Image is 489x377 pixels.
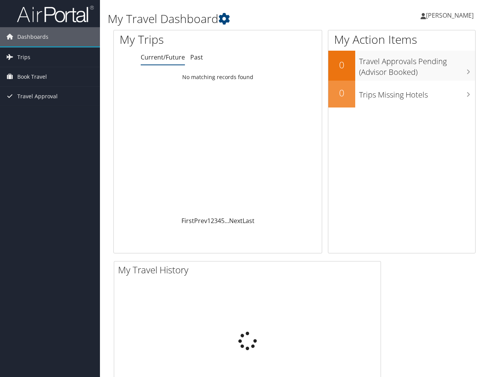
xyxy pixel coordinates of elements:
[118,263,381,276] h2: My Travel History
[120,31,230,48] h1: My Trips
[17,67,47,86] span: Book Travel
[328,86,355,99] h2: 0
[359,52,475,78] h3: Travel Approvals Pending (Advisor Booked)
[181,217,194,225] a: First
[114,70,322,84] td: No matching records found
[328,58,355,71] h2: 0
[328,81,475,107] a: 0Trips Missing Hotels
[214,217,218,225] a: 3
[17,27,48,46] span: Dashboards
[17,5,94,23] img: airportal-logo.png
[229,217,243,225] a: Next
[359,86,475,100] h3: Trips Missing Hotels
[221,217,225,225] a: 5
[190,53,203,61] a: Past
[141,53,185,61] a: Current/Future
[328,51,475,80] a: 0Travel Approvals Pending (Advisor Booked)
[194,217,207,225] a: Prev
[328,31,475,48] h1: My Action Items
[426,11,474,20] span: [PERSON_NAME]
[243,217,254,225] a: Last
[225,217,229,225] span: …
[211,217,214,225] a: 2
[421,4,481,27] a: [PERSON_NAME]
[17,87,58,106] span: Travel Approval
[218,217,221,225] a: 4
[108,11,357,27] h1: My Travel Dashboard
[207,217,211,225] a: 1
[17,48,30,67] span: Trips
